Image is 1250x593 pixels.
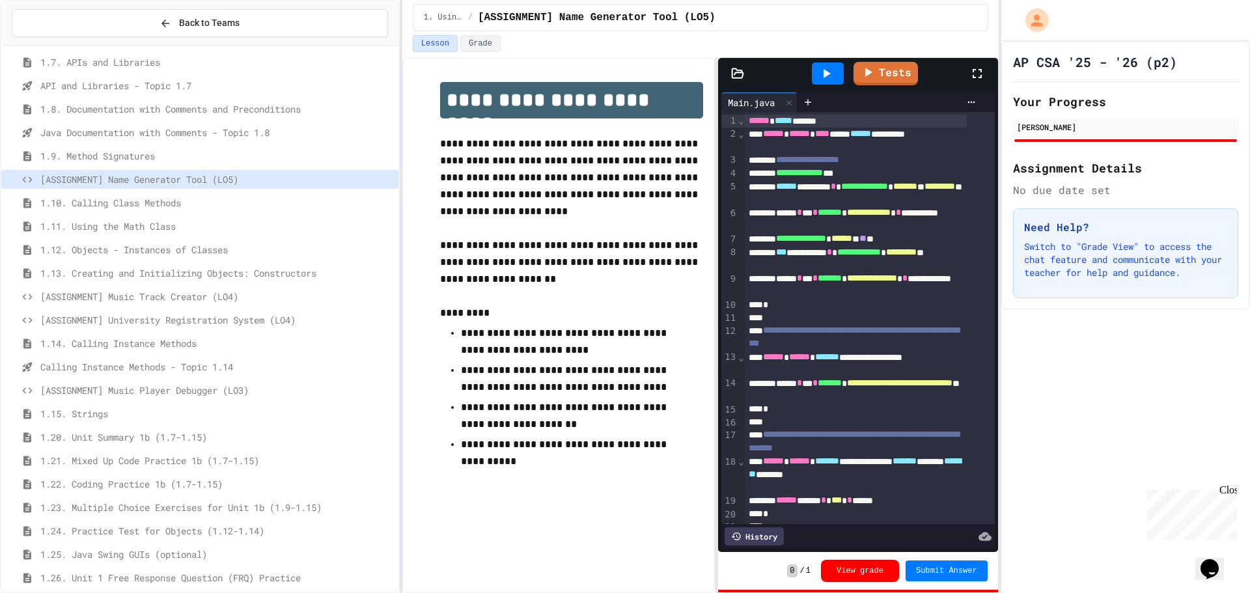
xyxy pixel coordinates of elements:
span: 1.15. Strings [40,407,393,421]
span: 1.7. APIs and Libraries [40,55,393,69]
div: Chat with us now!Close [5,5,90,83]
span: / [468,12,473,23]
h2: Your Progress [1013,92,1238,111]
span: 1.26. Unit 1 Free Response Question (FRQ) Practice [40,571,393,585]
button: Lesson [413,35,458,52]
span: 1 [806,566,811,576]
div: 20 [721,508,738,521]
div: 5 [721,180,738,207]
button: View grade [821,560,899,582]
div: 11 [721,312,738,325]
span: [ASSIGNMENT] Name Generator Tool (LO5) [40,172,393,186]
div: Main.java [721,92,798,112]
h3: Need Help? [1024,219,1227,235]
span: 1. Using Objects and Methods [424,12,463,23]
div: History [725,527,784,545]
span: Fold line [738,456,744,467]
div: 1 [721,115,738,128]
div: 9 [721,273,738,299]
span: 1.13. Creating and Initializing Objects: Constructors [40,266,393,280]
span: 1.20. Unit Summary 1b (1.7-1.15) [40,430,393,444]
div: 7 [721,233,738,246]
h1: AP CSA '25 - '26 (p2) [1013,53,1177,71]
div: Main.java [721,96,781,109]
div: 3 [721,154,738,167]
span: Fold line [738,115,744,126]
span: 1.11. Using the Math Class [40,219,393,233]
span: 0 [787,564,797,577]
span: Java Documentation with Comments - Topic 1.8 [40,126,393,139]
span: [ASSIGNMENT] Music Player Debugger (LO3) [40,383,393,397]
span: 1.23. Multiple Choice Exercises for Unit 1b (1.9-1.15) [40,501,393,514]
div: 21 [721,521,738,534]
span: Fold line [738,129,744,139]
a: Tests [854,62,918,85]
p: Switch to "Grade View" to access the chat feature and communicate with your teacher for help and ... [1024,240,1227,279]
div: 10 [721,299,738,312]
span: 1.21. Mixed Up Code Practice 1b (1.7-1.15) [40,454,393,467]
div: 18 [721,456,738,495]
span: 1.14. Calling Instance Methods [40,337,393,350]
div: [PERSON_NAME] [1017,121,1234,133]
span: API and Libraries - Topic 1.7 [40,79,393,92]
div: 17 [721,429,738,456]
span: [ASSIGNMENT] Music Track Creator (LO4) [40,290,393,303]
span: Back to Teams [179,16,240,30]
span: 1.25. Java Swing GUIs (optional) [40,547,393,561]
iframe: chat widget [1195,541,1237,580]
span: Fold line [738,352,744,363]
span: / [800,566,805,576]
button: Submit Answer [906,560,988,581]
span: 1.8. Documentation with Comments and Preconditions [40,102,393,116]
span: 1.12. Objects - Instances of Classes [40,243,393,256]
span: 1.22. Coding Practice 1b (1.7-1.15) [40,477,393,491]
div: 8 [721,246,738,273]
div: 12 [721,325,738,352]
div: 2 [721,128,738,154]
span: [ASSIGNMENT] University Registration System (LO4) [40,313,393,327]
span: [ASSIGNMENT] Name Generator Tool (LO5) [478,10,715,25]
div: 6 [721,207,738,233]
button: Back to Teams [12,9,388,37]
div: 14 [721,377,738,404]
div: 13 [721,351,738,377]
div: 19 [721,495,738,508]
div: 4 [721,167,738,180]
div: No due date set [1013,182,1238,198]
span: Calling Instance Methods - Topic 1.14 [40,360,393,374]
div: My Account [1012,5,1052,35]
span: Submit Answer [916,566,977,576]
div: 15 [721,404,738,417]
button: Grade [460,35,501,52]
span: 1.24. Practice Test for Objects (1.12-1.14) [40,524,393,538]
h2: Assignment Details [1013,159,1238,177]
span: 1.9. Method Signatures [40,149,393,163]
iframe: chat widget [1142,484,1237,540]
span: 1.10. Calling Class Methods [40,196,393,210]
div: 16 [721,417,738,430]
